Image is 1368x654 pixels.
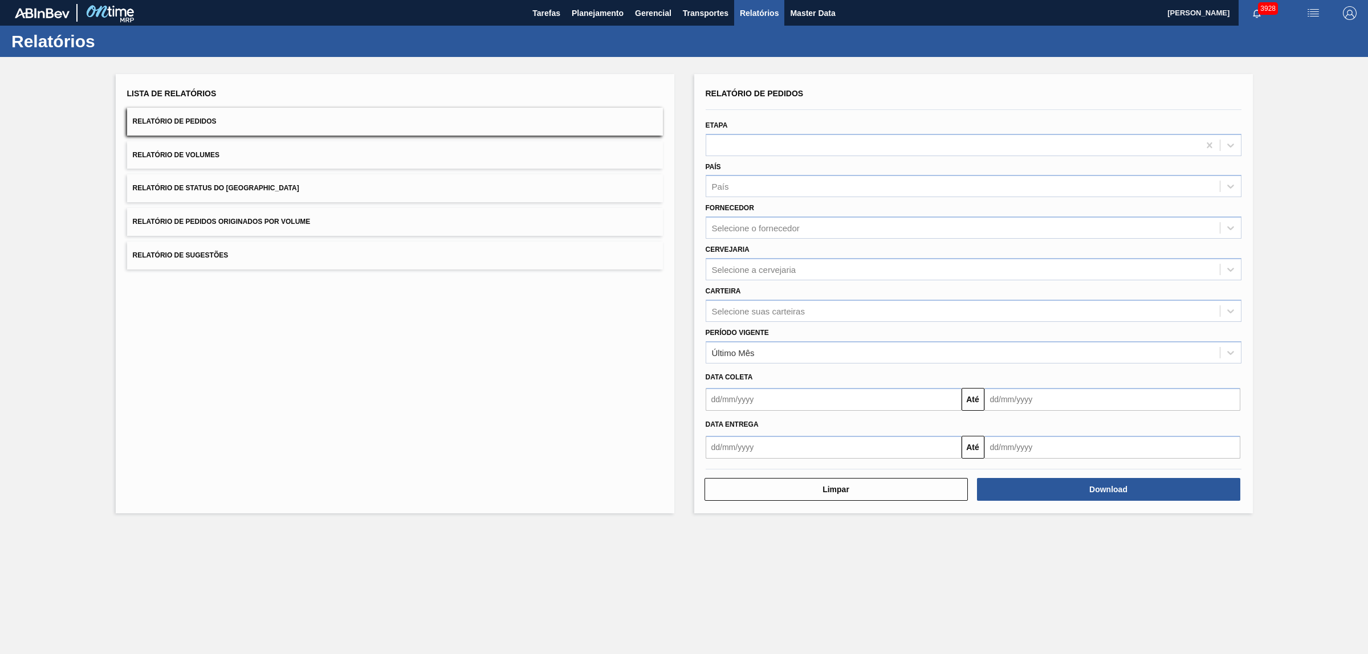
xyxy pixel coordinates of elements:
[706,329,769,337] label: Período Vigente
[127,108,663,136] button: Relatório de Pedidos
[706,388,962,411] input: dd/mm/yyyy
[572,6,624,20] span: Planejamento
[1239,5,1275,21] button: Notificações
[127,141,663,169] button: Relatório de Volumes
[127,89,217,98] span: Lista de Relatórios
[706,89,804,98] span: Relatório de Pedidos
[984,436,1240,459] input: dd/mm/yyyy
[977,478,1240,501] button: Download
[15,8,70,18] img: TNhmsLtSVTkK8tSr43FrP2fwEKptu5GPRR3wAAAABJRU5ErkJggg==
[706,204,754,212] label: Fornecedor
[706,121,728,129] label: Etapa
[1343,6,1357,20] img: Logout
[133,117,217,125] span: Relatório de Pedidos
[712,306,805,316] div: Selecione suas carteiras
[706,436,962,459] input: dd/mm/yyyy
[683,6,728,20] span: Transportes
[962,436,984,459] button: Até
[712,348,755,357] div: Último Mês
[133,251,229,259] span: Relatório de Sugestões
[706,246,750,254] label: Cervejaria
[127,208,663,236] button: Relatório de Pedidos Originados por Volume
[133,151,219,159] span: Relatório de Volumes
[962,388,984,411] button: Até
[706,163,721,171] label: País
[532,6,560,20] span: Tarefas
[133,184,299,192] span: Relatório de Status do [GEOGRAPHIC_DATA]
[133,218,311,226] span: Relatório de Pedidos Originados por Volume
[127,174,663,202] button: Relatório de Status do [GEOGRAPHIC_DATA]
[635,6,671,20] span: Gerencial
[1306,6,1320,20] img: userActions
[740,6,779,20] span: Relatórios
[705,478,968,501] button: Limpar
[706,287,741,295] label: Carteira
[712,223,800,233] div: Selecione o fornecedor
[984,388,1240,411] input: dd/mm/yyyy
[11,35,214,48] h1: Relatórios
[790,6,835,20] span: Master Data
[706,420,759,428] span: Data Entrega
[706,373,753,381] span: Data coleta
[712,264,796,274] div: Selecione a cervejaria
[712,182,729,191] div: País
[127,242,663,269] button: Relatório de Sugestões
[1258,2,1278,15] span: 3928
